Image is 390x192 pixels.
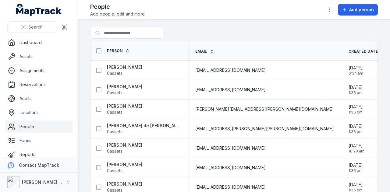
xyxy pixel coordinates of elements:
a: Email [195,49,214,54]
span: Search [28,24,43,30]
span: Created Date [349,49,378,54]
a: Dashboard [5,37,73,49]
time: 08/07/2025, 6:34:37 am [349,65,363,76]
time: 24/03/2025, 1:36:38 pm [349,162,363,173]
a: [PERSON_NAME]0assets [107,103,142,115]
a: Assets [5,51,73,63]
a: Locations [5,106,73,119]
span: [EMAIL_ADDRESS][DOMAIN_NAME] [195,67,266,73]
span: [DATE] [349,162,363,168]
span: [DATE] [349,123,363,129]
a: [PERSON_NAME]0assets [107,162,142,174]
span: [DATE] [349,65,363,71]
span: [EMAIL_ADDRESS][DOMAIN_NAME] [195,87,266,93]
a: People [5,120,73,133]
span: Add people, edit and more. [90,11,146,17]
a: Reservations [5,79,73,91]
span: 0 assets [107,90,122,96]
a: Audits [5,93,73,105]
time: 24/03/2025, 1:36:38 pm [349,84,363,95]
strong: [PERSON_NAME] [107,162,142,168]
a: [PERSON_NAME] de [PERSON_NAME]0assets [107,123,181,135]
button: Search [7,21,56,33]
a: [PERSON_NAME]0assets [107,64,142,76]
a: Person [107,48,129,53]
span: Person [107,48,123,53]
button: Add person [338,4,378,16]
strong: [PERSON_NAME] [107,103,142,109]
span: 0 assets [107,70,122,76]
span: 1:36 pm [349,168,363,173]
span: Email [195,49,207,54]
span: 0 assets [107,168,122,174]
span: [DATE] [349,84,363,90]
span: [EMAIL_ADDRESS][DOMAIN_NAME] [195,165,266,171]
span: [PERSON_NAME][EMAIL_ADDRESS][PERSON_NAME][DOMAIN_NAME] [195,106,334,112]
strong: [PERSON_NAME] [107,84,142,90]
a: Reports [5,148,73,161]
span: [EMAIL_ADDRESS][DOMAIN_NAME] [195,184,266,190]
a: [PERSON_NAME]0assets [107,142,142,154]
span: [DATE] [349,182,363,188]
span: 1:36 pm [349,90,363,95]
span: 0 assets [107,148,122,154]
strong: [PERSON_NAME] [107,64,142,70]
h2: People [90,2,146,11]
strong: [PERSON_NAME] de [PERSON_NAME] [107,123,181,129]
span: 1:36 pm [349,129,363,134]
a: [PERSON_NAME]0assets [107,84,142,96]
a: Forms [5,134,73,147]
strong: [PERSON_NAME] [107,142,142,148]
span: 6:34 am [349,71,363,76]
span: [DATE] [349,104,363,110]
span: [DATE] [349,143,364,149]
span: 10:28 am [349,149,364,154]
a: Created Date [349,49,385,54]
span: [EMAIL_ADDRESS][PERSON_NAME][PERSON_NAME][DOMAIN_NAME] [195,126,334,132]
span: [EMAIL_ADDRESS][DOMAIN_NAME] [195,145,266,151]
span: Add person [349,7,374,13]
span: 0 assets [107,129,122,135]
strong: Contact MapTrack [19,162,59,168]
time: 24/03/2025, 1:36:38 pm [349,123,363,134]
a: Assignments [5,65,73,77]
span: 1:36 pm [349,110,363,115]
span: 0 assets [107,109,122,115]
a: MapTrack [16,4,62,16]
time: 02/05/2025, 10:28:21 am [349,143,364,154]
time: 24/03/2025, 1:36:38 pm [349,104,363,115]
strong: [PERSON_NAME] [107,181,142,187]
strong: [PERSON_NAME] Group [22,180,72,185]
